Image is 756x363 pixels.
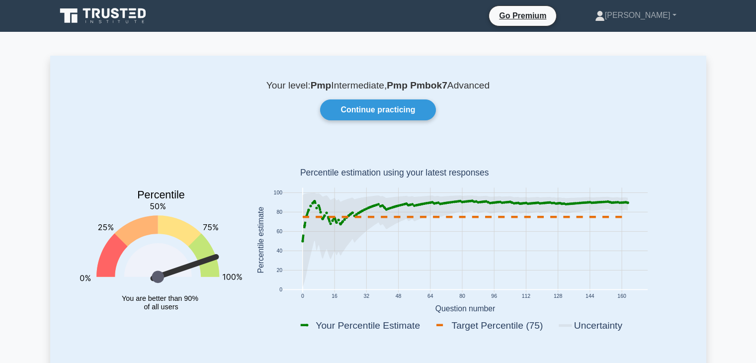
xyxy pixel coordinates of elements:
text: 64 [427,294,433,299]
text: 16 [332,294,337,299]
text: 144 [586,294,594,299]
text: 160 [617,294,626,299]
a: Go Premium [493,9,552,22]
text: 60 [276,229,282,235]
text: 40 [276,249,282,254]
text: 96 [491,294,497,299]
p: Your level: Intermediate, Advanced [74,80,682,91]
tspan: You are better than 90% [122,294,198,302]
text: 0 [301,294,304,299]
b: Pmp [311,80,332,91]
text: Percentile [137,189,185,201]
a: Continue practicing [320,99,435,120]
text: Question number [435,304,495,313]
text: 128 [553,294,562,299]
text: Percentile estimation using your latest responses [300,168,489,178]
text: 112 [521,294,530,299]
text: 80 [276,210,282,215]
text: Percentile estimate [256,207,264,273]
text: 20 [276,268,282,273]
text: 80 [459,294,465,299]
text: 0 [279,287,282,293]
tspan: of all users [144,303,178,311]
text: 32 [363,294,369,299]
b: Pmp Pmbok7 [387,80,447,91]
text: 100 [273,190,282,196]
text: 48 [395,294,401,299]
a: [PERSON_NAME] [571,5,700,25]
